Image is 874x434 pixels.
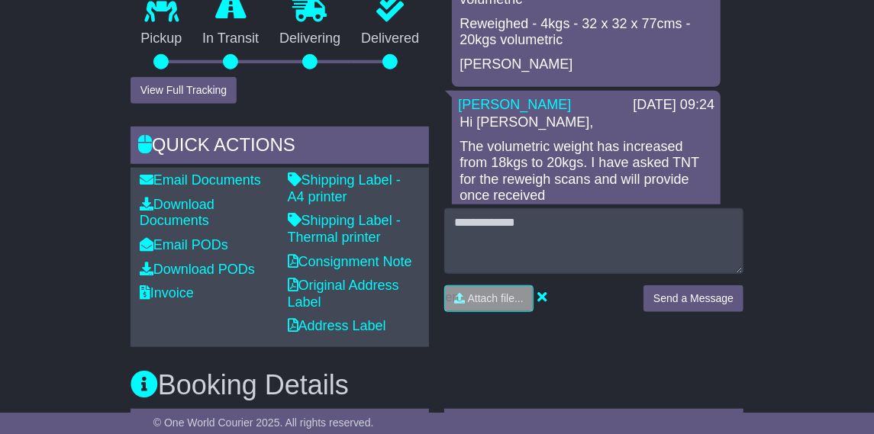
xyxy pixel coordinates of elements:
[288,213,401,245] a: Shipping Label - Thermal printer
[460,56,713,73] p: [PERSON_NAME]
[131,127,430,168] div: Quick Actions
[131,77,237,104] button: View Full Tracking
[288,278,399,310] a: Original Address Label
[458,97,571,112] a: [PERSON_NAME]
[140,285,194,301] a: Invoice
[131,370,743,400] h3: Booking Details
[643,285,743,312] button: Send a Message
[460,16,713,49] p: Reweighed - 4kgs - 32 x 32 x 77cms - 20kgs volumetric
[288,254,412,269] a: Consignment Note
[351,31,430,47] p: Delivered
[633,97,714,114] div: [DATE] 09:24
[153,416,374,429] span: © One World Courier 2025. All rights reserved.
[288,318,386,333] a: Address Label
[140,262,255,277] a: Download PODs
[460,139,713,204] p: The volumetric weight has increased from 18kgs to 20kgs. I have asked TNT for the reweigh scans a...
[288,172,401,204] a: Shipping Label - A4 printer
[140,237,228,252] a: Email PODs
[192,31,269,47] p: In Transit
[140,197,214,229] a: Download Documents
[460,114,713,131] p: Hi [PERSON_NAME],
[269,31,351,47] p: Delivering
[140,172,261,188] a: Email Documents
[131,31,192,47] p: Pickup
